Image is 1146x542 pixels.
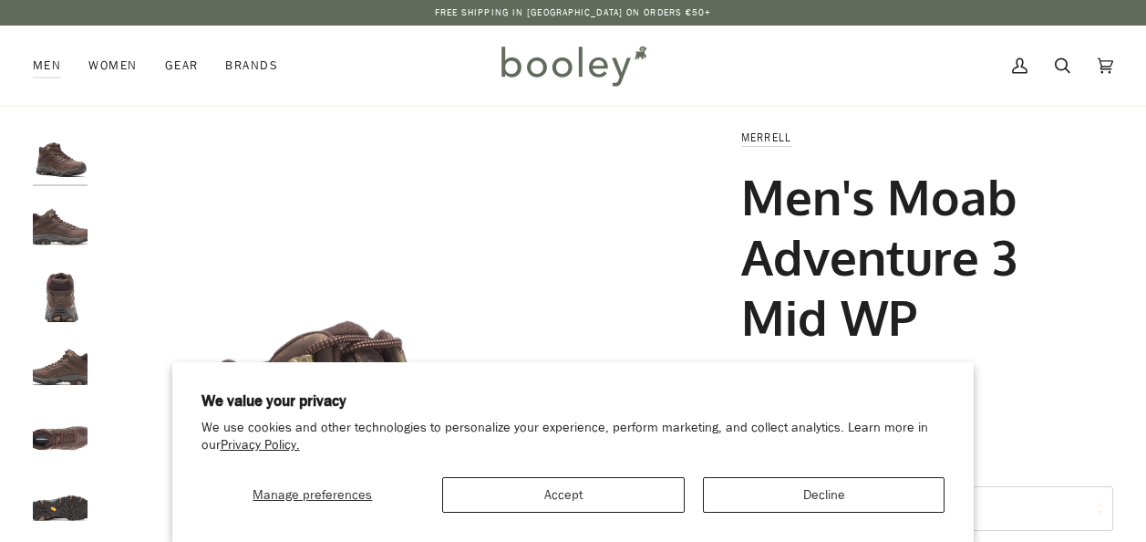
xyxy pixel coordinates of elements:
button: Accept [442,477,685,513]
img: Merrell Men's Moab Adventure 3 Mid WP Earth - Booley Galway [33,477,88,532]
p: Free Shipping in [GEOGRAPHIC_DATA] on Orders €50+ [435,5,712,20]
img: Merrell Men's Moab Adventure 3 Mid WP Earth - Booley Galway [33,267,88,322]
a: Brands [212,26,292,106]
h2: We value your privacy [201,391,945,412]
img: Merrell Men's Moab Adventure 3 Mid WP Earth - Booley Galway [33,128,88,182]
p: We use cookies and other technologies to personalize your experience, perform marketing, and coll... [201,420,945,454]
span: Manage preferences [253,486,372,504]
img: Merrell Men's Moab Adventure 3 Mid WP Earth - Booley Galway [33,338,88,392]
a: Merrell [741,130,792,145]
a: Privacy Policy. [221,436,300,453]
a: Gear [151,26,212,106]
button: Decline [703,477,945,513]
a: Men [33,26,75,106]
span: Brands [225,57,278,75]
img: Merrell Men's Moab Adventure 3 Mid WP Earth - Booley Galway [33,198,88,253]
img: Booley [493,39,653,92]
span: Gear [165,57,199,75]
span: Men [33,57,61,75]
button: Manage preferences [201,477,425,513]
img: Merrell Men's Moab Adventure 3 Mid WP Earth - Booley Galway [33,408,88,463]
a: Women [75,26,150,106]
span: Women [88,57,137,75]
h1: Men's Moab Adventure 3 Mid WP [741,166,1100,347]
